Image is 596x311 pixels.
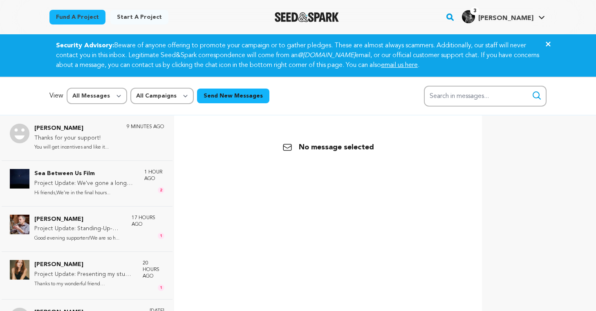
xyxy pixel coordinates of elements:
[34,189,136,198] p: Hi friends,We’re in the final hours...
[460,9,547,26] span: Raechel Z.'s Profile
[298,52,355,59] em: @[DOMAIN_NAME]
[10,124,29,143] img: Drew Nick Photo
[34,169,136,179] p: Sea Between Us Film
[34,124,109,133] p: [PERSON_NAME]
[10,169,29,189] img: Sea Between Us Film Photo
[10,215,29,234] img: Ron Hirschberg Photo
[158,233,164,239] span: 1
[158,187,164,193] span: 2
[56,42,114,49] strong: Security Advisory:
[197,89,269,103] button: Send New Messages
[34,133,109,143] p: Thanks for your support!
[478,15,533,22] span: [PERSON_NAME]
[34,215,123,224] p: [PERSON_NAME]
[158,284,164,291] span: 1
[34,224,123,234] p: Project Update: Standing-Up-date #2
[462,10,533,23] div: Raechel Z.'s Profile
[34,280,134,289] p: Thanks to my wonderful friend [PERSON_NAME]...
[144,169,164,182] p: 1 hour ago
[462,10,475,23] img: 18c045636198d3cd.jpg
[381,62,418,69] a: email us here
[460,9,547,23] a: Raechel Z.'s Profile
[34,234,123,243] p: Good evening supporters!We are so h...
[10,260,29,280] img: Cerridwyn McCaffrey Photo
[470,7,479,15] span: 3
[132,215,164,228] p: 17 hours ago
[49,91,63,101] p: View
[143,260,164,280] p: 20 hours ago
[275,12,339,22] img: Seed&Spark Logo Dark Mode
[424,86,547,107] input: Search in messages...
[275,12,339,22] a: Seed&Spark Homepage
[282,142,374,153] p: No message selected
[46,41,550,70] div: Beware of anyone offering to promote your campaign or to gather pledges. These are almost always ...
[34,179,136,189] p: Project Update: We've gone a long way ... now we're 80%!
[127,124,164,130] p: 9 minutes ago
[34,260,134,270] p: [PERSON_NAME]
[110,10,168,24] a: Start a project
[34,143,109,152] p: You will get incentives and like it...
[34,270,134,280] p: Project Update: Presenting my studio logo & project updates!
[49,10,105,24] a: Fund a project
